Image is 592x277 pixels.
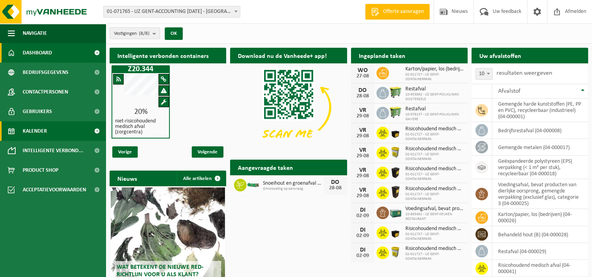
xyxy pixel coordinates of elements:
span: Omwisseling op aanvraag [263,187,323,191]
span: Risicohoudend medisch afval [405,226,464,232]
h2: Uw afvalstoffen [471,48,529,63]
div: VR [355,127,371,133]
span: Contactpersonen [23,82,68,102]
td: risicohoudend medisch afval (04-000041) [492,260,588,277]
span: 10 [475,68,493,80]
td: bedrijfsrestafval (04-000008) [492,122,588,139]
h4: niet-risicohoudend medisch afval (zorgcentra) [115,119,166,135]
span: Navigatie [23,23,47,43]
span: Afvalstof [498,88,520,94]
img: LP-SB-00050-HPE-51 [389,165,402,179]
a: Alle artikelen [177,171,225,186]
span: Dashboard [23,43,52,63]
div: 27-08 [355,74,371,79]
img: Download de VHEPlus App [230,63,347,151]
label: resultaten weergeven [497,70,552,76]
span: 02-011727 - UZ GENT-CONTAINERPARK [405,172,464,182]
span: Product Shop [23,160,58,180]
td: voedingsafval, bevat producten van dierlijke oorsprong, gemengde verpakking (exclusief glas), cat... [492,179,588,209]
img: LP-SB-00045-CRB-21 [389,146,402,159]
span: Kalender [23,121,47,141]
span: Volgende [192,146,223,158]
span: 01-071765 - UZ GENT-ACCOUNTING 0 BC - GENT [104,6,240,17]
td: geëxpandeerde polystyreen (EPS) verpakking (< 1 m² per stuk), recycleerbaar (04-000018) [492,156,588,179]
button: OK [165,27,183,40]
div: DI [355,207,371,213]
div: 29-08 [355,153,371,159]
span: 02-011727 - UZ GENT-CONTAINERPARK [405,192,464,201]
span: 10-893461 - UZ GENT-KEUKEN RESTAURANT [405,212,464,221]
button: Vestigingen(8/8) [110,27,160,39]
h1: Z20.344 [113,65,168,73]
span: 02-011727 - UZ GENT-CONTAINERPARK [405,152,464,162]
div: DO [327,179,343,185]
span: 02-011727 - UZ GENT-CONTAINERPARK [405,252,464,261]
div: 20% [112,108,169,116]
span: Bedrijfsgegevens [23,63,68,82]
span: Gebruikers [23,102,52,121]
img: LP-SB-00030-HPE-51 [389,126,402,139]
span: Intelligente verbond... [23,141,83,160]
div: 02-09 [355,233,371,239]
div: DI [355,247,371,253]
img: LP-SB-00045-CRB-21 [389,245,402,259]
div: 02-09 [355,253,371,259]
span: 10-978137 - UZ GENT-POLIKLINIEK GAVERE [405,112,464,122]
h2: Nieuws [110,171,145,186]
div: 28-08 [355,94,371,99]
img: LP-SB-00060-HPE-51 [389,185,402,199]
span: 01-071765 - UZ GENT-ACCOUNTING 0 BC - GENT [103,6,240,18]
h2: Aangevraagde taken [230,160,301,175]
span: Risicohoudend medisch afval [405,246,464,252]
td: gemengde metalen (04-000017) [492,139,588,156]
span: Restafval [405,106,464,112]
span: Snoeihout en groenafval ø < 12 cm [263,180,323,187]
div: VR [355,167,371,173]
span: Risicohoudend medisch afval [405,126,464,132]
span: 02-011727 - UZ GENT-CONTAINERPARK [405,72,464,82]
td: karton/papier, los (bedrijven) (04-000026) [492,209,588,226]
h2: Intelligente verbonden containers [110,48,226,63]
span: Restafval [405,86,464,92]
div: DI [355,227,371,233]
span: Vorige [112,146,138,158]
img: WB-0660-HPE-GN-51 [389,106,402,119]
div: DO [355,87,371,94]
div: WO [355,67,371,74]
h2: Download nu de Vanheede+ app! [230,48,335,63]
div: VR [355,147,371,153]
div: VR [355,107,371,113]
td: behandeld hout (B) (04-000028) [492,226,588,243]
span: Risicohoudend medisch afval [405,146,464,152]
h2: Ingeplande taken [351,48,413,63]
a: Offerte aanvragen [365,4,430,20]
img: PB-LB-0680-HPE-GN-01 [389,205,402,219]
span: Acceptatievoorwaarden [23,180,86,200]
div: VR [355,187,371,193]
img: WB-0660-HPE-GN-51 [389,86,402,99]
td: gemengde harde kunststoffen (PE, PP en PVC), recycleerbaar (industrieel) (04-000001) [492,99,588,122]
span: Karton/papier, los (bedrijven) [405,66,464,72]
span: Risicohoudend medisch afval [405,166,464,172]
div: 29-08 [355,173,371,179]
span: Voedingsafval, bevat producten van dierlijke oorsprong, gemengde verpakking (exc... [405,206,464,212]
span: Vestigingen [114,28,149,40]
span: Offerte aanvragen [381,8,426,16]
div: 29-08 [355,193,371,199]
div: 29-08 [355,133,371,139]
span: 02-011727 - UZ GENT-CONTAINERPARK [405,132,464,142]
div: 29-08 [355,113,371,119]
span: 10-953892 - UZ GENT-POLIKLINIEK OOSTERZELE [405,92,464,102]
div: 02-09 [355,213,371,219]
span: 10 [476,68,492,79]
count: (8/8) [139,31,149,36]
div: 28-08 [327,185,343,191]
img: HK-XC-10-GN-00 [247,181,260,188]
td: restafval (04-000029) [492,243,588,260]
img: LP-SB-00030-HPE-51 [389,225,402,239]
span: 02-011727 - UZ GENT-CONTAINERPARK [405,232,464,241]
span: Risicohoudend medisch afval [405,186,464,192]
